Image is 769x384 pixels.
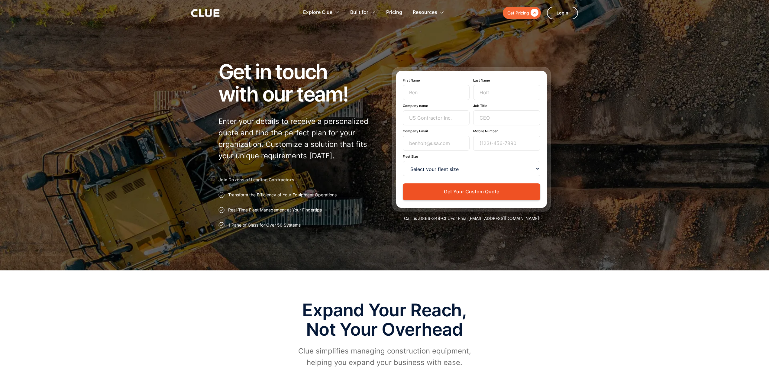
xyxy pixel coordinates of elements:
label: Company Email [403,129,470,133]
label: Job Title [473,104,540,108]
a: Login [547,7,578,19]
div: Get Pricing [507,9,529,17]
div: Built for [350,3,368,22]
input: benholt@usa.com [403,136,470,151]
p: Real-Time Fleet Management at Your Fingertips [228,207,322,213]
label: Company name [403,104,470,108]
a: Get Pricing [503,7,541,19]
div:  [529,9,538,17]
img: Approval checkmark icon [218,207,225,213]
img: Approval checkmark icon [218,222,225,228]
input: Ben [403,85,470,100]
a: 866-349-CLUE [422,216,453,221]
input: (123)-456-7890 [473,136,540,151]
div: Explore Clue [303,3,332,22]
p: 1 Pane of Glass for Over 50 Systems [228,222,301,228]
div: Resources [413,3,444,22]
input: Holt [473,85,540,100]
input: US Contractor Inc. [403,110,470,125]
p: Enter your details to receive a personalized quote and find the perfect plan for your organizatio... [218,116,377,162]
h1: Get in touch with our team! [218,60,377,105]
p: Transform the Efficiency of Your Equipment Operations [228,192,337,198]
input: CEO [473,110,540,125]
p: Clue simplifies managing construction equipment, helping you expand your business with ease. [294,345,475,368]
label: Last Name [473,78,540,82]
a: Pricing [386,3,402,22]
div: Call us at or Email [392,215,551,221]
label: Fleet Size [403,154,540,159]
label: Mobile Number [473,129,540,133]
div: Resources [413,3,437,22]
h2: Join Dozens of Leading Contractors [218,177,377,183]
button: Get Your Custom Quote [403,183,540,200]
div: Built for [350,3,376,22]
img: Approval checkmark icon [218,192,225,198]
h2: Expand Your Reach, Not Your Overhead [294,301,475,339]
a: [EMAIL_ADDRESS][DOMAIN_NAME] [468,216,539,221]
div: Explore Clue [303,3,340,22]
label: First Name [403,78,470,82]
